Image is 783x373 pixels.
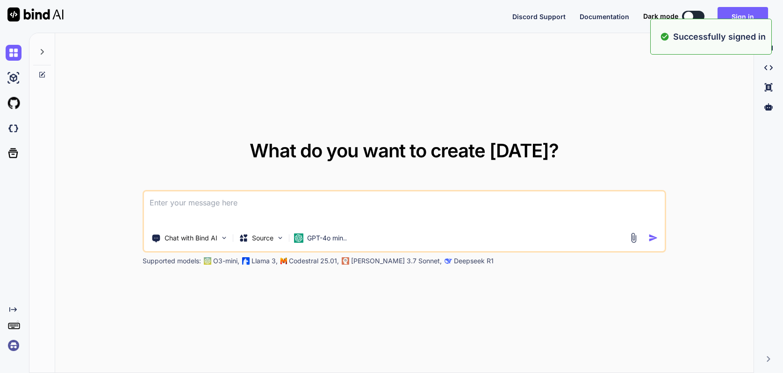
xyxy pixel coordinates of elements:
img: signin [6,338,22,353]
button: Discord Support [512,12,566,21]
img: githubLight [6,95,22,111]
img: claude [342,257,349,265]
span: Documentation [580,13,629,21]
p: O3-mini, [213,256,239,266]
span: What do you want to create [DATE]? [250,139,559,162]
p: Source [252,233,273,243]
p: Supported models: [143,256,201,266]
img: GPT-4o mini [294,233,303,243]
p: Chat with Bind AI [165,233,217,243]
p: [PERSON_NAME] 3.7 Sonnet, [351,256,442,266]
img: claude [445,257,452,265]
img: ai-studio [6,70,22,86]
img: Llama2 [242,257,250,265]
p: Codestral 25.01, [289,256,339,266]
img: Bind AI [7,7,64,21]
p: Llama 3, [251,256,278,266]
button: Sign in [718,7,768,26]
img: GPT-4 [204,257,211,265]
img: darkCloudIdeIcon [6,120,22,136]
img: attachment [628,232,639,243]
img: Pick Models [276,234,284,242]
img: alert [660,30,669,43]
button: Documentation [580,12,629,21]
span: Discord Support [512,13,566,21]
img: chat [6,45,22,61]
p: GPT-4o min.. [307,233,347,243]
img: Mistral-AI [280,258,287,264]
img: icon [648,233,658,243]
img: Pick Tools [220,234,228,242]
p: Deepseek R1 [454,256,494,266]
span: Dark mode [643,12,678,21]
p: Successfully signed in [673,30,766,43]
